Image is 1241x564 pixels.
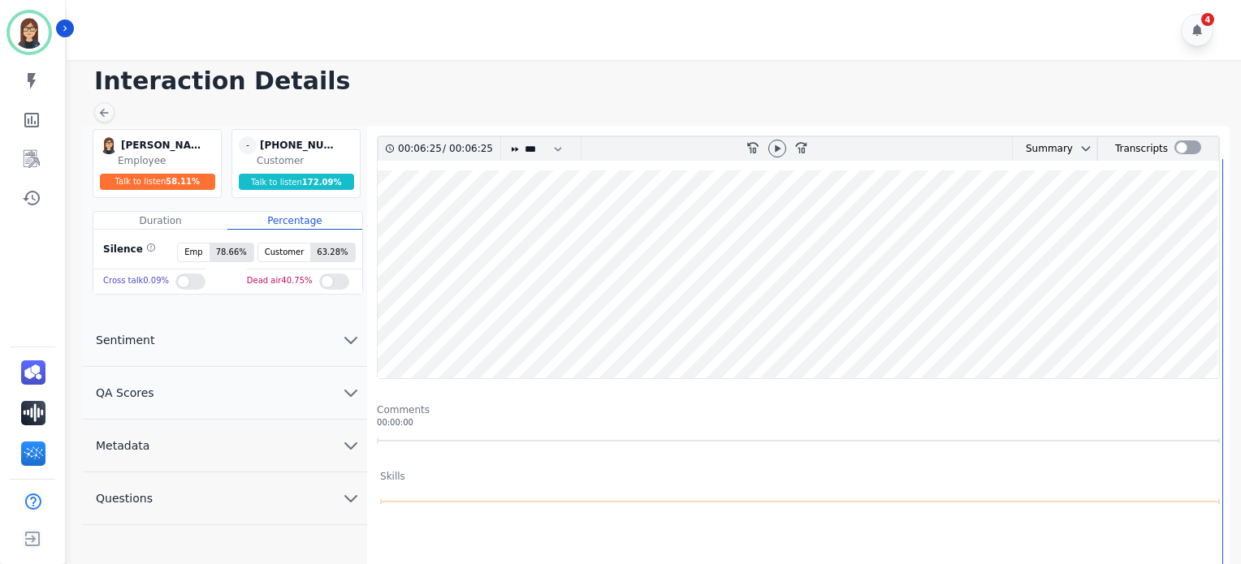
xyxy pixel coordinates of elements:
span: Questions [83,490,166,506]
div: Talk to listen [100,174,215,190]
svg: chevron down [341,330,361,350]
div: [PERSON_NAME] undefined [121,136,202,154]
span: Sentiment [83,332,167,348]
div: Employee [118,154,218,167]
span: QA Scores [83,385,167,401]
span: 58.11 % [166,177,200,186]
div: 00:06:25 [446,137,491,161]
div: Comments [377,403,1220,416]
svg: chevron down [1079,142,1092,155]
h1: Interaction Details [94,67,1225,96]
div: Silence [100,243,156,262]
img: Bordered avatar [10,13,49,52]
div: Skills [380,470,405,483]
div: / [398,137,497,161]
div: Summary [1013,137,1073,161]
div: 00:00:00 [377,416,1220,428]
span: Metadata [83,437,162,454]
div: Percentage [227,212,361,230]
span: 63.28 % [310,243,354,261]
div: Transcripts [1115,137,1168,161]
button: QA Scores chevron down [83,367,367,420]
div: Customer [257,154,357,167]
button: chevron down [1073,142,1092,155]
button: Sentiment chevron down [83,314,367,367]
span: 78.66 % [210,243,253,261]
span: Customer [258,243,311,261]
button: Metadata chevron down [83,420,367,472]
svg: chevron down [341,383,361,403]
span: - [239,136,257,154]
div: Dead air 40.75 % [247,269,313,293]
button: Questions chevron down [83,472,367,525]
div: [PHONE_NUMBER] [260,136,341,154]
span: Emp [178,243,209,261]
div: Talk to listen [239,174,354,190]
span: 172.09 % [302,178,342,187]
div: 4 [1201,13,1214,26]
svg: chevron down [341,489,361,508]
div: 00:06:25 [398,137,443,161]
svg: chevron down [341,436,361,455]
div: Duration [93,212,227,230]
div: Cross talk 0.09 % [103,269,169,293]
